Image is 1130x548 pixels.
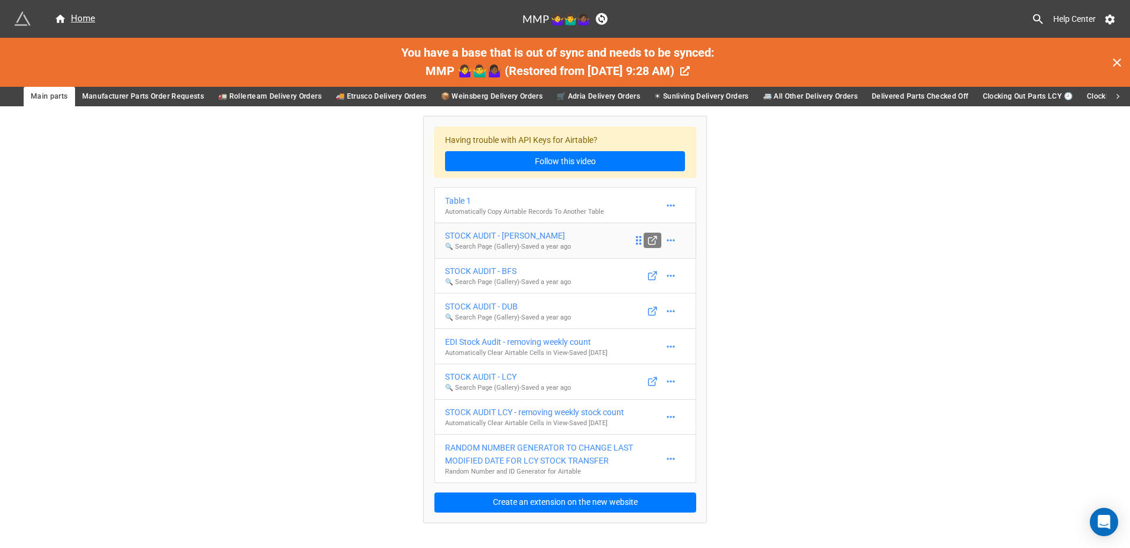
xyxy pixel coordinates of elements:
[445,335,608,348] div: EDI Stock Audit - removing weekly count
[445,467,661,477] p: Random Number and ID Generator for Airtable
[434,293,696,329] a: STOCK AUDIT - DUB🔍 Search Page (Gallery)-Saved a year ago
[24,87,1106,106] div: scrollable auto tabs example
[445,265,571,278] div: STOCK AUDIT - BFS
[434,187,696,223] a: Table 1Automatically Copy Airtable Records To Another Table
[445,370,571,383] div: STOCK AUDIT - LCY
[445,151,685,171] a: Follow this video
[434,434,696,483] a: RANDOM NUMBER GENERATOR TO CHANGE LAST MODIFIED DATE FOR LCY STOCK TRANSFERRandom Number and ID G...
[445,207,604,217] p: Automatically Copy Airtable Records To Another Table
[445,419,624,428] p: Automatically Clear Airtable Cells in View - Saved [DATE]
[763,90,858,103] span: 🚐 All Other Delivery Orders
[983,90,1073,103] span: Clocking Out Parts LCY 🕘
[445,383,571,393] p: 🔍 Search Page (Gallery) - Saved a year ago
[434,258,696,294] a: STOCK AUDIT - BFS🔍 Search Page (Gallery)-Saved a year ago
[445,278,571,287] p: 🔍 Search Page (Gallery) - Saved a year ago
[445,229,571,242] div: STOCK AUDIT - [PERSON_NAME]
[596,13,608,25] a: Sync Base Structure
[445,242,571,252] p: 🔍 Search Page (Gallery) - Saved a year ago
[82,90,204,103] span: Manufacturer Parts Order Requests
[445,441,661,467] div: RANDOM NUMBER GENERATOR TO CHANGE LAST MODIFIED DATE FOR LCY STOCK TRANSFER
[445,406,624,419] div: STOCK AUDIT LCY - removing weekly stock count
[434,492,696,513] button: Create an extension on the new website
[434,223,696,259] a: STOCK AUDIT - [PERSON_NAME]🔍 Search Page (Gallery)-Saved a year ago
[401,45,715,60] span: You have a base that is out of sync and needs to be synced:
[434,364,696,400] a: STOCK AUDIT - LCY🔍 Search Page (Gallery)-Saved a year ago
[445,194,604,207] div: Table 1
[441,90,543,103] span: 📦 Weinsberg Delivery Orders
[1045,8,1104,30] a: Help Center
[426,64,674,78] span: MMP 🤷‍♀️🤷‍♂️🤷🏾‍♀️ (Restored from [DATE] 9:28 AM)
[1090,508,1118,536] div: Open Intercom Messenger
[31,90,68,103] span: Main parts
[445,348,608,358] p: Automatically Clear Airtable Cells in View - Saved [DATE]
[522,14,590,24] h3: MMP 🤷‍♀️🤷‍♂️🤷🏾‍♀️
[445,300,571,313] div: STOCK AUDIT - DUB
[218,90,322,103] span: 🚛 Rollerteam Delivery Orders
[14,11,31,27] img: miniextensions-icon.73ae0678.png
[445,313,571,322] p: 🔍 Search Page (Gallery) - Saved a year ago
[336,90,427,103] span: 🚚 Etrusco Delivery Orders
[654,90,748,103] span: ☀ Sunliving Delivery Orders
[434,399,696,435] a: STOCK AUDIT LCY - removing weekly stock countAutomatically Clear Airtable Cells in View-Saved [DATE]
[872,90,968,103] span: Delivered Parts Checked Off
[434,127,696,178] div: Having trouble with API Keys for Airtable?
[47,12,102,26] a: Home
[557,90,640,103] span: 🛒 Adria Delivery Orders
[434,328,696,364] a: EDI Stock Audit - removing weekly countAutomatically Clear Airtable Cells in View-Saved [DATE]
[54,12,95,26] div: Home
